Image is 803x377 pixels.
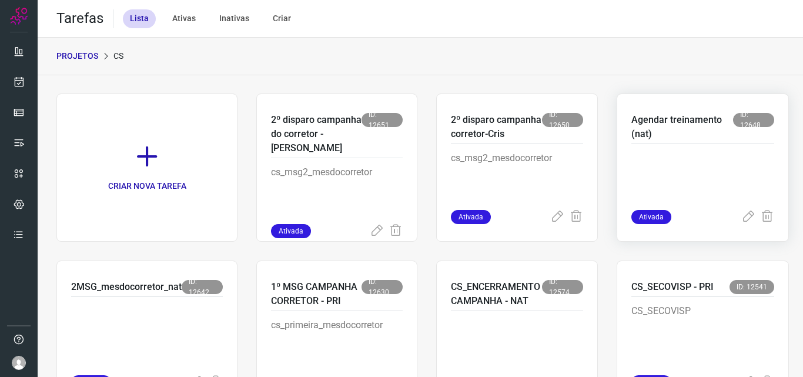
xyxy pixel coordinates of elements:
[733,113,774,127] span: ID: 12648
[362,280,403,294] span: ID: 12630
[451,151,583,210] p: cs_msg2_mesdocorretor
[182,280,223,294] span: ID: 12642
[730,280,774,294] span: ID: 12541
[451,280,542,308] p: CS_ENCERRAMENTO CAMPANHA - NAT
[271,318,403,377] p: cs_primeira_mesdocorretor
[56,10,103,27] h2: Tarefas
[271,165,403,224] p: cs_msg2_mesdocorretor
[542,280,583,294] span: ID: 12574
[631,280,714,294] p: CS_SECOVISP - PRI
[271,280,362,308] p: 1º MSG CAMPANHA CORRETOR - PRI
[12,356,26,370] img: avatar-user-boy.jpg
[271,113,362,155] p: 2º disparo campanha do corretor - [PERSON_NAME]
[542,113,583,127] span: ID: 12650
[271,224,311,238] span: Ativada
[212,9,256,28] div: Inativas
[56,50,98,62] p: PROJETOS
[56,94,237,242] a: CRIAR NOVA TAREFA
[631,210,671,224] span: Ativada
[451,210,491,224] span: Ativada
[362,113,403,127] span: ID: 12651
[266,9,298,28] div: Criar
[631,113,733,141] p: Agendar treinamento (nat)
[10,7,28,25] img: Logo
[451,113,542,141] p: 2º disparo campanha corretor-Cris
[113,50,123,62] p: CS
[123,9,156,28] div: Lista
[108,180,186,192] p: CRIAR NOVA TAREFA
[71,280,182,294] p: 2MSG_mesdocorretor_nat
[631,304,774,363] p: CS_SECOVISP
[165,9,203,28] div: Ativas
